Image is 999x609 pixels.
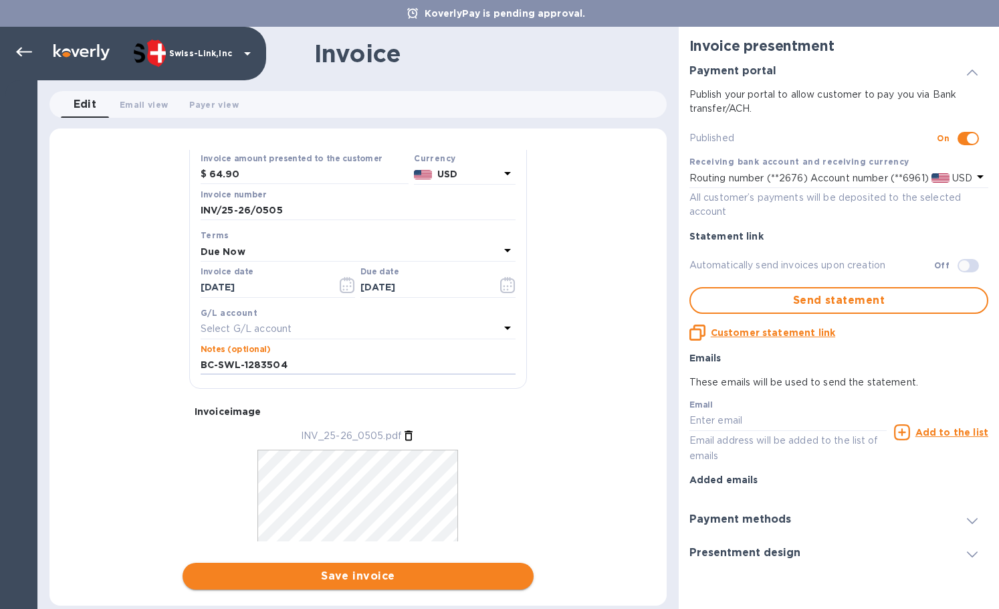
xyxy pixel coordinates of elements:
input: $ Enter invoice amount [209,165,409,185]
b: On [937,133,950,143]
b: USD [437,169,457,179]
p: Published [689,131,937,145]
label: Due date [360,268,399,276]
img: USD [414,170,432,179]
b: Receiving bank account and receiving currency [689,157,909,167]
span: Payer view [189,98,238,112]
span: Email view [120,98,168,112]
b: Off [934,260,950,270]
p: Select G/L account [201,322,292,336]
h3: Presentment design [689,547,800,559]
input: Select date [201,278,327,298]
label: Invoice amount presented to the customer [201,155,382,163]
u: Add to the list [915,427,988,438]
span: Save invoice [193,568,523,584]
p: Invoice image [195,405,522,418]
span: Edit [74,95,97,114]
button: Save invoice [183,563,534,590]
p: Emails [689,351,988,365]
input: Enter notes [201,355,516,375]
input: Enter email [689,411,887,431]
p: All customer’s payments will be deposited to the selected account [689,191,988,219]
h1: Invoice [314,39,401,68]
input: Due date [360,278,487,298]
p: Swiss-Link,Inc [169,49,236,58]
u: Customer statement link [711,327,835,338]
label: Notes (optional) [201,345,271,353]
img: USD [931,173,950,183]
label: Invoice number [201,191,266,199]
p: INV_25-26_0505.pdf [301,429,402,443]
p: These emails will be used to send the statement. [689,375,988,389]
p: Publish your portal to allow customer to pay you via Bank transfer/ACH. [689,88,988,116]
b: Terms [201,230,229,240]
p: Automatically send invoices upon creation [689,258,934,272]
b: Currency [414,153,455,163]
span: Send statement [701,292,976,309]
p: Statement link [689,230,988,243]
h3: Payment portal [689,65,776,78]
h3: Payment methods [689,513,791,526]
p: Routing number (**2676) Account number (**6961) [689,171,929,185]
b: Due Now [201,246,245,257]
button: Send statement [689,287,988,314]
div: $ [201,165,209,185]
p: Email address will be added to the list of emails [689,433,887,464]
p: KoverlyPay is pending approval. [418,7,592,20]
span: USD [950,173,972,183]
h2: Invoice presentment [689,37,988,54]
input: Enter invoice number [201,201,516,221]
label: Invoice date [201,268,253,276]
p: Added emails [689,473,988,487]
img: Logo [53,44,110,60]
label: Email [689,402,713,410]
b: G/L account [201,308,257,318]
